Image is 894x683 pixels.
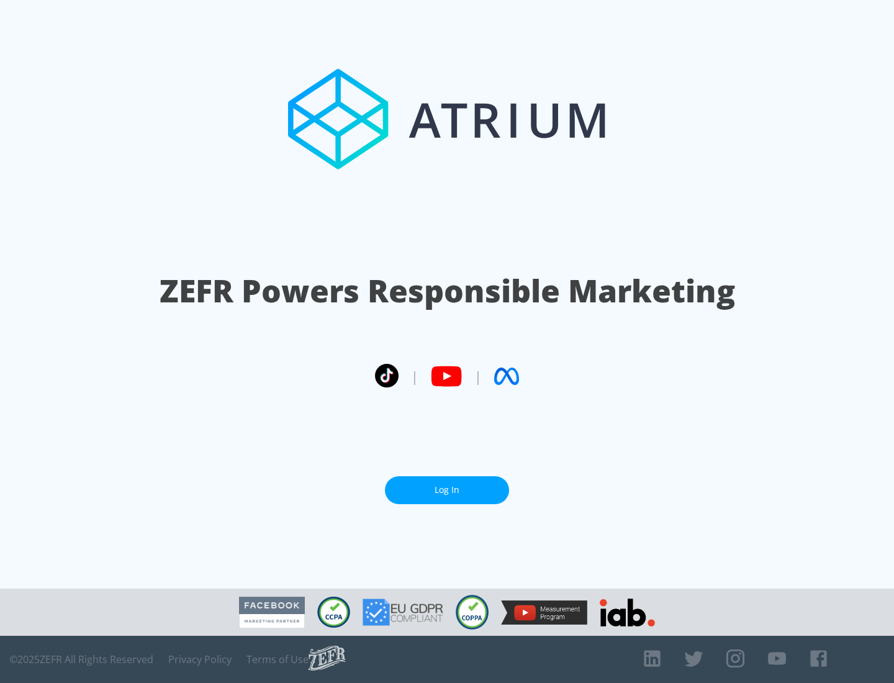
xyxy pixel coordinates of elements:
img: Facebook Marketing Partner [239,597,305,628]
a: Privacy Policy [168,653,232,666]
h1: ZEFR Powers Responsible Marketing [160,269,735,312]
span: | [474,367,482,386]
img: CCPA Compliant [317,597,350,628]
img: IAB [600,599,655,626]
img: YouTube Measurement Program [501,600,587,625]
span: © 2025 ZEFR All Rights Reserved [9,653,153,666]
span: | [411,367,418,386]
img: GDPR Compliant [363,599,443,626]
a: Log In [385,476,509,504]
a: Terms of Use [246,653,309,666]
img: COPPA Compliant [456,595,489,630]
